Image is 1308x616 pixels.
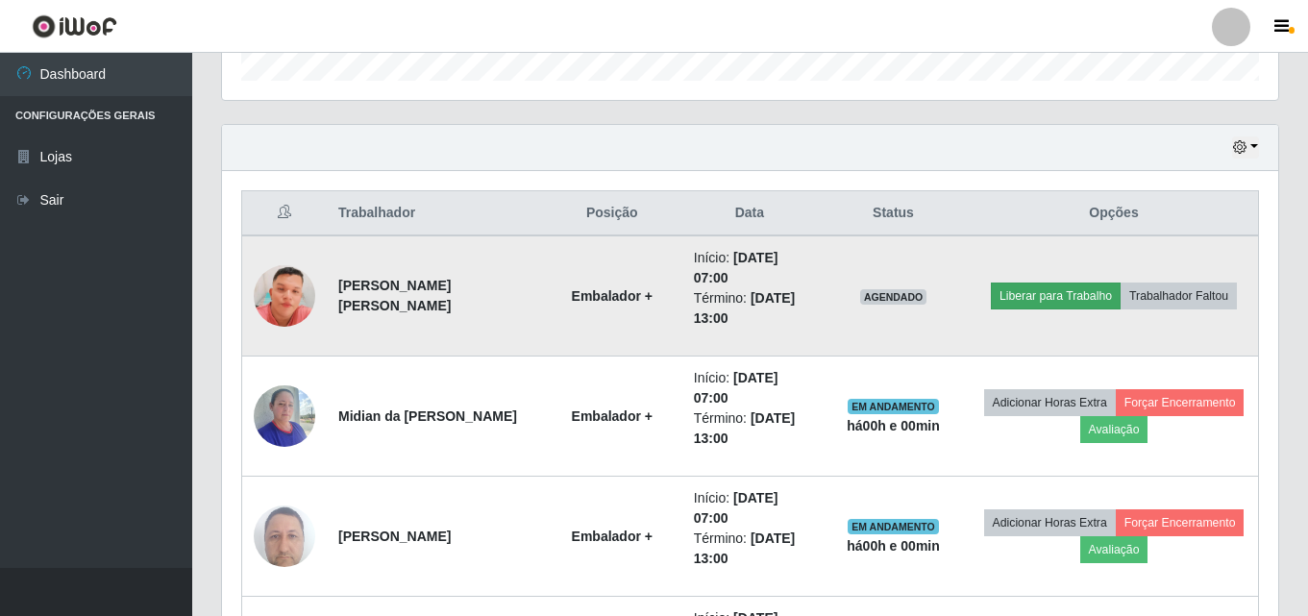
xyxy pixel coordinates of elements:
button: Avaliação [1080,416,1148,443]
img: 1736086638686.jpeg [254,495,315,577]
span: AGENDADO [860,289,927,305]
img: 1744412186604.jpeg [254,226,315,366]
button: Avaliação [1080,536,1148,563]
li: Início: [694,368,805,408]
button: Adicionar Horas Extra [984,509,1116,536]
li: Término: [694,408,805,449]
li: Início: [694,488,805,529]
strong: Midian da [PERSON_NAME] [338,408,517,424]
strong: [PERSON_NAME] [338,529,451,544]
li: Término: [694,288,805,329]
button: Forçar Encerramento [1116,389,1245,416]
strong: [PERSON_NAME] [PERSON_NAME] [338,278,451,313]
th: Status [817,191,970,236]
strong: há 00 h e 00 min [847,418,940,433]
th: Trabalhador [327,191,542,236]
strong: Embalador + [572,529,653,544]
strong: há 00 h e 00 min [847,538,940,554]
button: Trabalhador Faltou [1121,283,1237,309]
strong: Embalador + [572,408,653,424]
img: 1723687627540.jpeg [254,375,315,456]
time: [DATE] 07:00 [694,250,778,285]
img: CoreUI Logo [32,14,117,38]
th: Opções [970,191,1259,236]
button: Liberar para Trabalho [991,283,1121,309]
span: EM ANDAMENTO [848,399,939,414]
time: [DATE] 07:00 [694,370,778,406]
strong: Embalador + [572,288,653,304]
button: Forçar Encerramento [1116,509,1245,536]
button: Adicionar Horas Extra [984,389,1116,416]
time: [DATE] 07:00 [694,490,778,526]
th: Posição [542,191,682,236]
th: Data [682,191,817,236]
span: EM ANDAMENTO [848,519,939,534]
li: Término: [694,529,805,569]
li: Início: [694,248,805,288]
